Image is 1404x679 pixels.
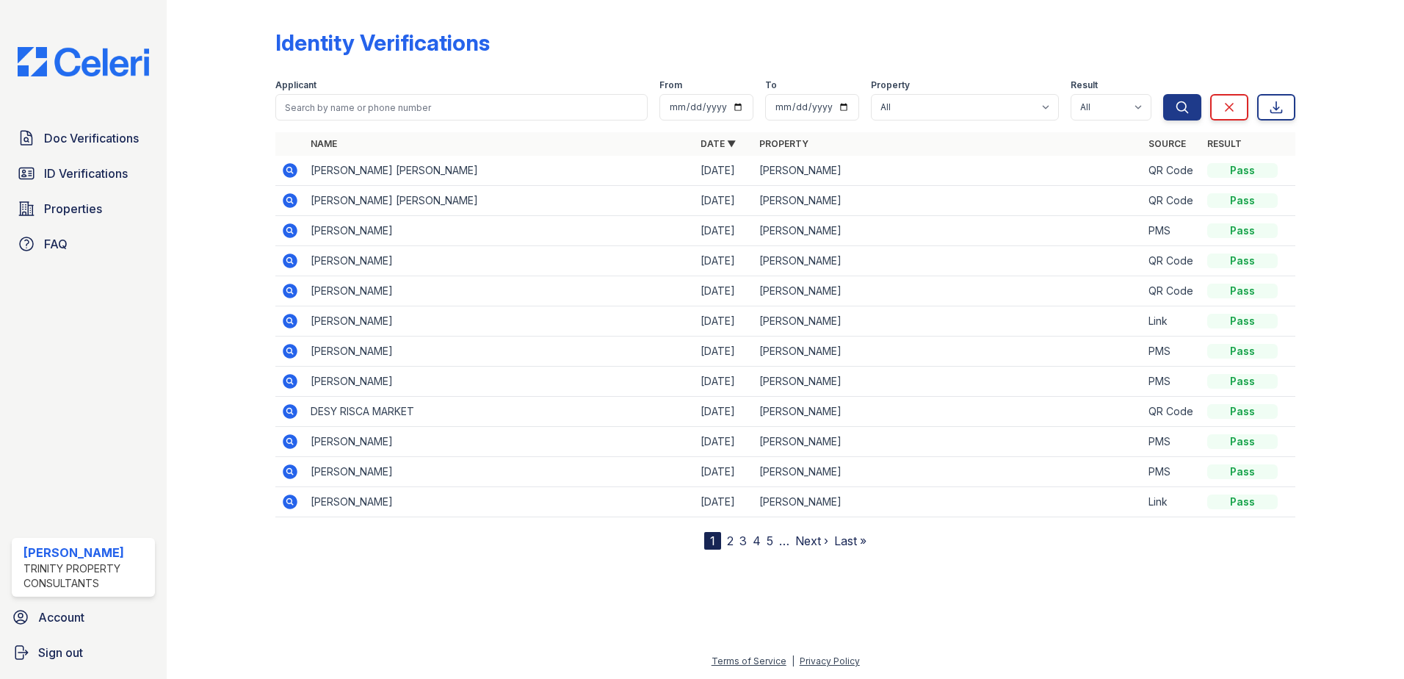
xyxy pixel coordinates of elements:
td: QR Code [1143,156,1201,186]
td: [PERSON_NAME] [305,367,695,397]
a: Name [311,138,337,149]
a: 2 [727,533,734,548]
label: Applicant [275,79,316,91]
label: From [659,79,682,91]
span: Properties [44,200,102,218]
td: [PERSON_NAME] [753,246,1143,276]
td: [DATE] [695,427,753,457]
div: Pass [1207,404,1278,419]
label: Result [1071,79,1098,91]
a: Property [759,138,808,149]
div: Pass [1207,434,1278,449]
td: [PERSON_NAME] [305,337,695,367]
div: 1 [704,532,721,550]
td: [PERSON_NAME] [753,186,1143,216]
td: [PERSON_NAME] [753,367,1143,397]
div: Pass [1207,284,1278,298]
td: [PERSON_NAME] [305,216,695,246]
td: [DATE] [695,216,753,246]
td: [PERSON_NAME] [753,306,1143,337]
td: [PERSON_NAME] [PERSON_NAME] [305,156,695,186]
div: Pass [1207,193,1278,208]
td: [PERSON_NAME] [305,276,695,306]
td: PMS [1143,367,1201,397]
td: QR Code [1143,397,1201,427]
span: … [779,532,789,550]
td: [DATE] [695,457,753,487]
img: CE_Logo_Blue-a8612792a0a2168367f1c8372b55b34899dd931a85d93a1a3d3e32e68fde9ad4.png [6,47,161,76]
td: PMS [1143,457,1201,487]
td: QR Code [1143,186,1201,216]
td: QR Code [1143,276,1201,306]
td: [PERSON_NAME] [753,397,1143,427]
div: Pass [1207,163,1278,178]
td: [PERSON_NAME] [305,306,695,337]
div: Pass [1207,344,1278,359]
a: Source [1148,138,1186,149]
a: ID Verifications [12,159,155,188]
span: Account [38,608,84,626]
div: Pass [1207,464,1278,479]
a: 3 [739,533,747,548]
a: Properties [12,194,155,223]
div: Pass [1207,254,1278,268]
a: FAQ [12,229,155,259]
a: Next › [795,533,828,548]
a: Date ▼ [701,138,736,149]
div: Pass [1207,495,1278,509]
td: [DATE] [695,397,753,427]
a: Privacy Policy [800,655,860,667]
td: Link [1143,487,1201,517]
td: [PERSON_NAME] [753,156,1143,186]
td: [PERSON_NAME] [305,427,695,457]
td: [DATE] [695,306,753,337]
td: [DATE] [695,246,753,276]
td: [PERSON_NAME] [753,427,1143,457]
div: | [792,655,795,667]
a: Doc Verifications [12,123,155,153]
div: Pass [1207,374,1278,389]
td: [DATE] [695,367,753,397]
span: FAQ [44,235,68,253]
td: [PERSON_NAME] [753,216,1143,246]
a: Terms of Service [712,655,786,667]
td: [PERSON_NAME] [753,337,1143,367]
td: PMS [1143,337,1201,367]
td: [DATE] [695,156,753,186]
td: PMS [1143,427,1201,457]
td: [DATE] [695,487,753,517]
input: Search by name or phone number [275,94,648,121]
span: Sign out [38,644,83,661]
td: [PERSON_NAME] [PERSON_NAME] [305,186,695,216]
div: Pass [1207,314,1278,328]
td: [DATE] [695,337,753,367]
span: ID Verifications [44,165,128,182]
div: Identity Verifications [275,29,490,56]
td: [DATE] [695,186,753,216]
a: Result [1207,138,1242,149]
td: [PERSON_NAME] [753,457,1143,487]
td: [PERSON_NAME] [305,457,695,487]
a: 5 [767,533,773,548]
td: [PERSON_NAME] [753,487,1143,517]
label: Property [871,79,910,91]
td: [DATE] [695,276,753,306]
span: Doc Verifications [44,129,139,147]
td: [PERSON_NAME] [305,487,695,517]
td: Link [1143,306,1201,337]
td: [PERSON_NAME] [753,276,1143,306]
label: To [765,79,777,91]
td: PMS [1143,216,1201,246]
a: Account [6,603,161,632]
div: Pass [1207,223,1278,238]
a: Sign out [6,638,161,667]
div: Trinity Property Consultants [23,561,149,591]
td: QR Code [1143,246,1201,276]
td: DESY RISCA MARKET [305,397,695,427]
a: 4 [753,533,761,548]
td: [PERSON_NAME] [305,246,695,276]
div: [PERSON_NAME] [23,544,149,561]
a: Last » [834,533,866,548]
